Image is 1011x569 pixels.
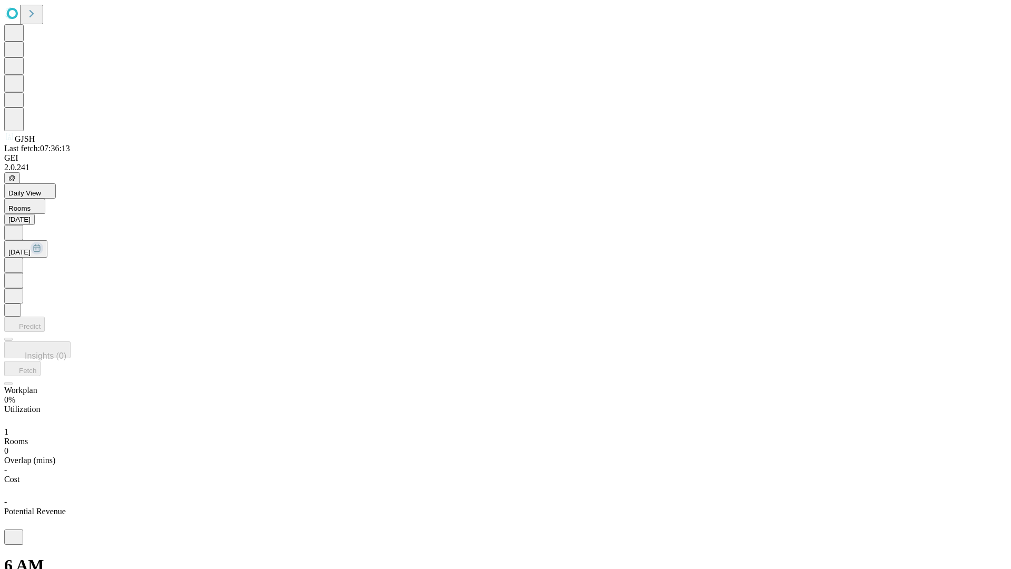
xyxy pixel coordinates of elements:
span: Last fetch: 07:36:13 [4,144,70,153]
span: Insights (0) [25,351,66,360]
span: Workplan [4,386,37,395]
span: 1 [4,427,8,436]
span: Utilization [4,405,40,414]
span: Potential Revenue [4,507,66,516]
span: GJSH [15,134,35,143]
button: Fetch [4,361,41,376]
button: Predict [4,317,45,332]
span: - [4,465,7,474]
span: Rooms [4,437,28,446]
span: Overlap (mins) [4,456,55,465]
div: 2.0.241 [4,163,1007,172]
button: Insights (0) [4,341,71,358]
span: 0 [4,446,8,455]
span: 0% [4,395,15,404]
span: [DATE] [8,248,31,256]
button: @ [4,172,20,183]
button: Daily View [4,183,56,199]
button: Rooms [4,199,45,214]
span: - [4,497,7,506]
button: [DATE] [4,214,35,225]
span: @ [8,174,16,182]
span: Daily View [8,189,41,197]
span: Rooms [8,204,31,212]
span: Cost [4,475,19,484]
button: [DATE] [4,240,47,258]
div: GEI [4,153,1007,163]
